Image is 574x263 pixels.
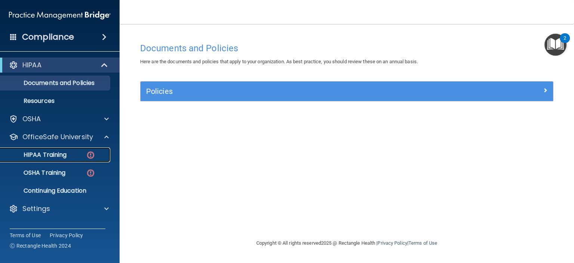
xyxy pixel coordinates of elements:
[50,232,83,239] a: Privacy Policy
[9,132,109,141] a: OfficeSafe University
[5,79,107,87] p: Documents and Policies
[140,59,418,64] span: Here are the documents and policies that apply to your organization. As best practice, you should...
[210,231,483,255] div: Copyright © All rights reserved 2025 @ Rectangle Health | |
[9,204,109,213] a: Settings
[5,151,67,159] p: HIPAA Training
[9,61,108,70] a: HIPAA
[146,85,547,97] a: Policies
[5,97,107,105] p: Resources
[377,240,407,246] a: Privacy Policy
[544,34,567,56] button: Open Resource Center, 2 new notifications
[9,114,109,123] a: OSHA
[22,132,93,141] p: OfficeSafe University
[10,242,71,250] span: Ⓒ Rectangle Health 2024
[22,61,41,70] p: HIPAA
[564,38,566,48] div: 2
[140,43,553,53] h4: Documents and Policies
[9,8,111,23] img: PMB logo
[22,32,74,42] h4: Compliance
[22,114,41,123] p: OSHA
[10,232,41,239] a: Terms of Use
[86,150,95,160] img: danger-circle.6113f641.png
[5,169,65,177] p: OSHA Training
[408,240,437,246] a: Terms of Use
[86,168,95,178] img: danger-circle.6113f641.png
[445,224,565,254] iframe: Drift Widget Chat Controller
[5,187,107,195] p: Continuing Education
[146,87,444,95] h5: Policies
[22,204,50,213] p: Settings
